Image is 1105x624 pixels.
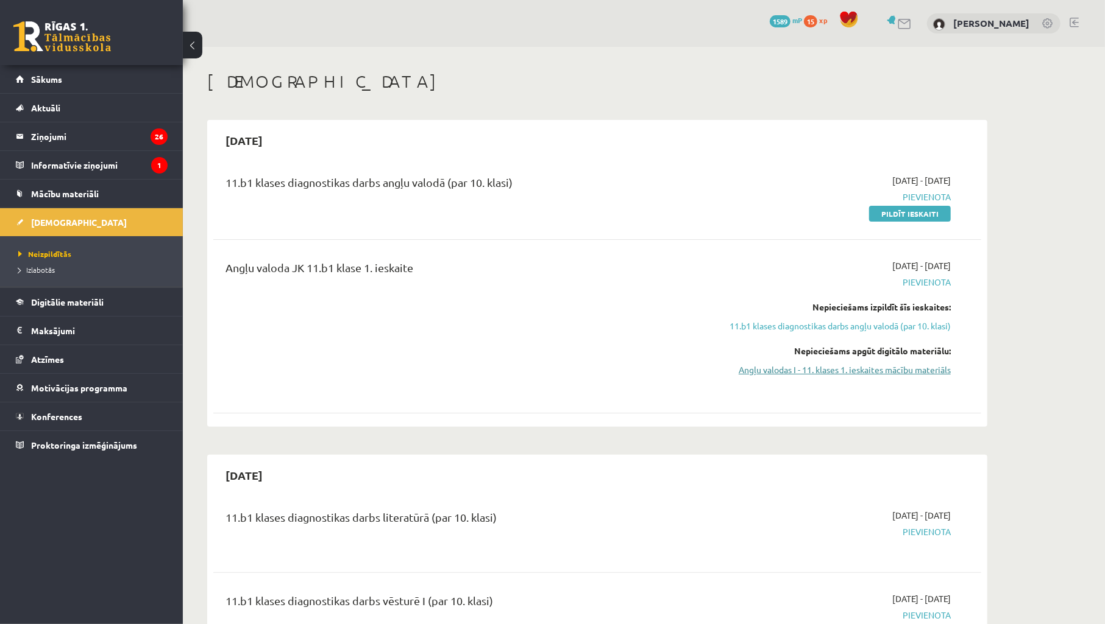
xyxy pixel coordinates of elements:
a: Informatīvie ziņojumi1 [16,151,168,179]
span: Mācību materiāli [31,188,99,199]
span: Atzīmes [31,354,64,365]
div: Nepieciešams apgūt digitālo materiālu: [721,345,951,357]
a: 15 xp [804,15,833,25]
span: Pievienota [721,525,951,538]
a: Pildīt ieskaiti [869,206,951,222]
span: [DATE] - [DATE] [892,509,951,522]
span: Proktoringa izmēģinājums [31,440,137,450]
span: xp [819,15,827,25]
div: Nepieciešams izpildīt šīs ieskaites: [721,301,951,314]
span: Motivācijas programma [31,382,127,393]
span: [DATE] - [DATE] [892,592,951,605]
h2: [DATE] [213,461,275,489]
a: [DEMOGRAPHIC_DATA] [16,208,168,236]
a: Ziņojumi26 [16,122,168,150]
a: Rīgas 1. Tālmācības vidusskola [13,21,111,52]
legend: Ziņojumi [31,122,168,150]
div: Angļu valoda JK 11.b1 klase 1. ieskaite [226,259,703,282]
span: Pievienota [721,609,951,622]
span: Pievienota [721,191,951,203]
span: [DATE] - [DATE] [892,259,951,272]
i: 1 [151,157,168,174]
span: [DATE] - [DATE] [892,174,951,187]
a: Motivācijas programma [16,374,168,402]
span: Digitālie materiāli [31,296,104,307]
a: 11.b1 klases diagnostikas darbs angļu valodā (par 10. klasi) [721,320,951,332]
a: Aktuāli [16,94,168,122]
img: Mareks Eglītis [933,18,945,30]
span: Izlabotās [18,265,55,275]
span: Neizpildītās [18,249,71,259]
a: Neizpildītās [18,248,171,259]
span: Pievienota [721,276,951,289]
a: Maksājumi [16,317,168,345]
span: mP [792,15,802,25]
a: Mācību materiāli [16,180,168,208]
h2: [DATE] [213,126,275,155]
a: Angļu valodas I - 11. klases 1. ieskaites mācību materiāls [721,363,951,376]
a: 1589 mP [770,15,802,25]
span: Aktuāli [31,102,60,113]
a: [PERSON_NAME] [953,17,1029,29]
span: Sākums [31,74,62,85]
div: 11.b1 klases diagnostikas darbs literatūrā (par 10. klasi) [226,509,703,531]
legend: Informatīvie ziņojumi [31,151,168,179]
h1: [DEMOGRAPHIC_DATA] [207,71,987,92]
span: 15 [804,15,817,27]
a: Konferences [16,402,168,430]
a: Digitālie materiāli [16,288,168,316]
i: 26 [151,128,168,145]
a: Atzīmes [16,345,168,373]
legend: Maksājumi [31,317,168,345]
span: [DEMOGRAPHIC_DATA] [31,217,127,228]
a: Sākums [16,65,168,93]
a: Izlabotās [18,264,171,275]
span: Konferences [31,411,82,422]
a: Proktoringa izmēģinājums [16,431,168,459]
span: 1589 [770,15,791,27]
div: 11.b1 klases diagnostikas darbs angļu valodā (par 10. klasi) [226,174,703,197]
div: 11.b1 klases diagnostikas darbs vēsturē I (par 10. klasi) [226,592,703,615]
